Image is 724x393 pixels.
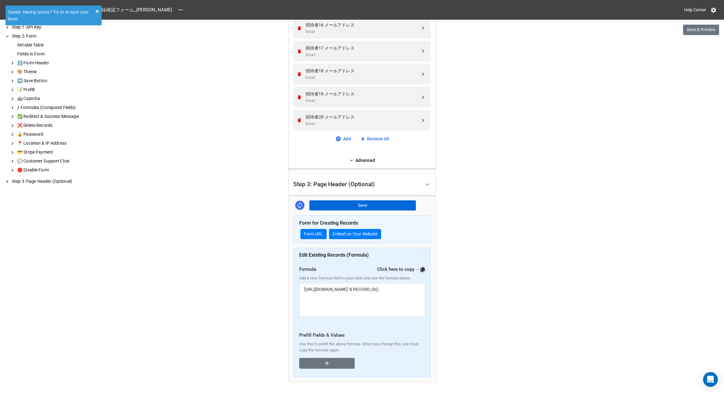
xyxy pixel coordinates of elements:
[16,167,99,173] div: 🛑 Disable Form
[297,118,304,123] a: Remove
[16,104,99,111] div: ƒ Formulas (Computed Fields)
[16,69,99,75] div: 🎨 Theme
[95,8,99,15] button: close
[299,283,425,317] textarea: '[URL][DOMAIN_NAME]' & RECORD_ID()
[16,78,99,84] div: ➡️ Save Button
[329,229,381,239] button: Embed on Your Website
[16,131,99,138] div: 🔒 Password
[11,33,99,39] div: Step 2: Form
[293,181,375,187] div: Step 3: Page Header (Optional)
[299,252,369,258] b: Edit Existing Records (Formula)
[16,60,99,66] div: 🔝 Form Header
[11,178,99,185] div: Step 3: Page Header (Optional)
[16,140,99,146] div: 📍 Location & IP Address
[299,266,425,273] div: Formula
[299,220,358,226] b: Form for Creating Records
[293,157,431,164] a: Advanced
[16,149,99,155] div: 💳 Stripe Payment
[93,6,176,14] span: 登録確認フォーム_[PERSON_NAME]
[361,135,389,142] a: Remove All
[680,4,710,15] a: Help Center
[297,71,304,77] a: Remove
[306,98,420,104] div: Email
[295,201,304,210] a: Sync Base Structure
[8,9,95,22] div: Saved. Having issues? Try to re-sync your base.
[297,94,304,100] a: Remove
[299,341,425,354] div: Use this to prefill the above formula. When you change this, you must copy the formula again.
[306,114,420,120] div: 招待者20 メールアドレス
[16,86,99,93] div: 📝 Prefill
[306,52,420,58] div: Email
[306,90,420,97] div: 招待者19 メールアドレス
[306,22,420,28] div: 招待者16 メールアドレス
[16,113,99,120] div: ✅ Redirect & Success Message
[306,29,420,35] div: Email
[683,25,719,35] button: Save & Preview
[306,75,420,81] div: Email
[377,267,425,272] a: Click here to copy →
[306,121,420,127] div: Email
[297,49,304,54] a: Remove
[16,95,99,102] div: 🤖 Captcha
[309,200,416,211] button: Save
[16,122,99,129] div: ❌ Delete Records
[299,275,425,281] div: Add a new Formula field to your table and use the formula below.
[297,26,304,31] a: Remove
[16,158,99,164] div: 💬 Customer Support Chat
[703,372,718,387] div: Open Intercom Messenger
[299,332,425,339] div: Prefill Fields & Values
[335,135,351,142] a: Add
[306,45,420,51] div: 招待者17 メールアドレス
[288,174,436,195] div: Step 3: Page Header (Optional)
[306,67,420,74] div: 招待者18 メールアドレス
[16,42,99,48] div: Airtable Table
[300,229,327,239] a: Form URL
[16,51,99,57] div: Fields In Form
